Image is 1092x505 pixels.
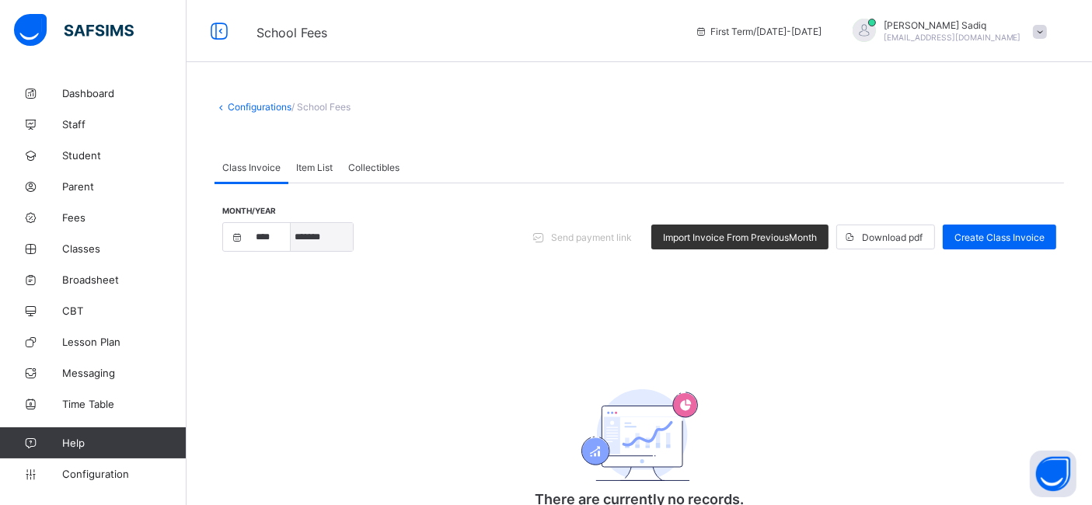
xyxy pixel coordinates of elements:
[62,211,187,224] span: Fees
[62,273,187,286] span: Broadsheet
[228,101,291,113] a: Configurations
[62,87,187,99] span: Dashboard
[695,26,822,37] span: session/term information
[551,232,632,243] span: Send payment link
[663,232,817,243] span: Import Invoice From Previous Month
[62,305,187,317] span: CBT
[222,162,281,173] span: Class Invoice
[14,14,134,47] img: safsims
[222,206,455,215] span: month/year
[954,232,1045,243] span: Create Class Invoice
[862,232,923,243] span: Download pdf
[62,149,187,162] span: Student
[62,367,187,379] span: Messaging
[62,118,187,131] span: Staff
[296,162,333,173] span: Item List
[62,437,186,449] span: Help
[62,242,187,255] span: Classes
[62,180,187,193] span: Parent
[256,25,327,40] span: School Fees
[884,19,1021,31] span: [PERSON_NAME] Sadiq
[884,33,1021,42] span: [EMAIL_ADDRESS][DOMAIN_NAME]
[62,468,186,480] span: Configuration
[348,162,399,173] span: Collectibles
[62,398,187,410] span: Time Table
[1030,451,1076,497] button: Open asap
[581,389,698,480] img: academics.830fd61bc8807c8ddf7a6434d507d981.svg
[62,336,187,348] span: Lesson Plan
[291,101,351,113] span: / School Fees
[837,19,1055,44] div: AbubakarSadiq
